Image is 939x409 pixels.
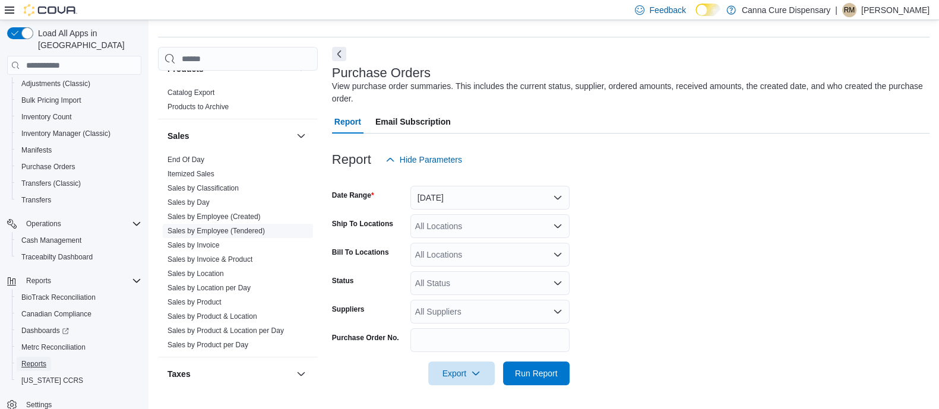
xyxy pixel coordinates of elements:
[17,373,141,388] span: Washington CCRS
[332,191,374,200] label: Date Range
[553,250,562,259] button: Open list of options
[12,109,146,125] button: Inventory Count
[167,326,284,335] a: Sales by Product & Location per Day
[17,324,74,338] a: Dashboards
[167,283,251,293] span: Sales by Location per Day
[17,143,56,157] a: Manifests
[167,88,214,97] span: Catalog Export
[167,103,229,111] a: Products to Archive
[17,143,141,157] span: Manifests
[167,284,251,292] a: Sales by Location per Day
[12,249,146,265] button: Traceabilty Dashboard
[12,125,146,142] button: Inventory Manager (Classic)
[21,217,141,231] span: Operations
[332,80,924,105] div: View purchase order summaries. This includes the current status, supplier, ordered amounts, recei...
[695,16,696,17] span: Dark Mode
[167,169,214,179] span: Itemized Sales
[167,213,261,221] a: Sales by Employee (Created)
[21,129,110,138] span: Inventory Manager (Classic)
[294,129,308,143] button: Sales
[17,77,95,91] a: Adjustments (Classic)
[167,240,219,250] span: Sales by Invoice
[2,215,146,232] button: Operations
[21,309,91,319] span: Canadian Compliance
[12,372,146,389] button: [US_STATE] CCRS
[167,341,248,349] a: Sales by Product per Day
[332,333,399,343] label: Purchase Order No.
[167,297,222,307] span: Sales by Product
[553,307,562,316] button: Open list of options
[167,269,224,278] span: Sales by Location
[17,290,141,305] span: BioTrack Reconciliation
[21,195,51,205] span: Transfers
[167,241,219,249] a: Sales by Invoice
[332,153,371,167] h3: Report
[17,126,115,141] a: Inventory Manager (Classic)
[21,179,81,188] span: Transfers (Classic)
[375,110,451,134] span: Email Subscription
[861,3,929,17] p: [PERSON_NAME]
[167,130,189,142] h3: Sales
[21,376,83,385] span: [US_STATE] CCRS
[515,367,558,379] span: Run Report
[167,312,257,321] a: Sales by Product & Location
[12,75,146,92] button: Adjustments (Classic)
[167,255,252,264] span: Sales by Invoice & Product
[21,112,72,122] span: Inventory Count
[21,96,81,105] span: Bulk Pricing Import
[17,340,141,354] span: Metrc Reconciliation
[17,233,86,248] a: Cash Management
[167,226,265,236] span: Sales by Employee (Tendered)
[21,274,141,288] span: Reports
[24,4,77,16] img: Cova
[17,357,51,371] a: Reports
[332,305,365,314] label: Suppliers
[12,339,146,356] button: Metrc Reconciliation
[17,250,141,264] span: Traceabilty Dashboard
[21,359,46,369] span: Reports
[17,110,141,124] span: Inventory Count
[332,47,346,61] button: Next
[12,92,146,109] button: Bulk Pricing Import
[167,155,204,164] span: End Of Day
[167,130,292,142] button: Sales
[844,3,855,17] span: RM
[649,4,685,16] span: Feedback
[428,362,495,385] button: Export
[2,272,146,289] button: Reports
[12,142,146,158] button: Manifests
[294,367,308,381] button: Taxes
[17,126,141,141] span: Inventory Manager (Classic)
[842,3,856,17] div: Rogelio Mitchell
[17,307,96,321] a: Canadian Compliance
[17,193,56,207] a: Transfers
[17,176,141,191] span: Transfers (Classic)
[332,276,354,286] label: Status
[17,373,88,388] a: [US_STATE] CCRS
[167,340,248,350] span: Sales by Product per Day
[21,162,75,172] span: Purchase Orders
[167,227,265,235] a: Sales by Employee (Tendered)
[17,324,141,338] span: Dashboards
[21,274,56,288] button: Reports
[17,250,97,264] a: Traceabilty Dashboard
[167,184,239,192] a: Sales by Classification
[332,219,393,229] label: Ship To Locations
[167,198,210,207] span: Sales by Day
[167,102,229,112] span: Products to Archive
[21,252,93,262] span: Traceabilty Dashboard
[167,183,239,193] span: Sales by Classification
[17,233,141,248] span: Cash Management
[33,27,141,51] span: Load All Apps in [GEOGRAPHIC_DATA]
[400,154,462,166] span: Hide Parameters
[21,145,52,155] span: Manifests
[12,322,146,339] a: Dashboards
[26,219,61,229] span: Operations
[12,232,146,249] button: Cash Management
[17,77,141,91] span: Adjustments (Classic)
[435,362,488,385] span: Export
[167,368,292,380] button: Taxes
[17,160,80,174] a: Purchase Orders
[12,175,146,192] button: Transfers (Classic)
